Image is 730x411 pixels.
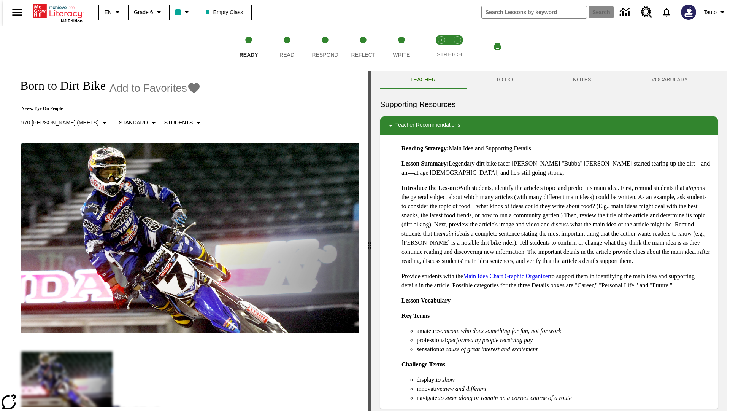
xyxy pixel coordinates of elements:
div: Home [33,3,83,23]
button: Select Student [161,116,206,130]
span: Ready [240,52,258,58]
li: amateur: [417,327,712,336]
button: Ready step 1 of 5 [227,26,271,68]
li: navigate: [417,393,712,403]
span: Empty Class [206,8,243,16]
h1: Born to Dirt Bike [12,79,106,93]
span: Write [393,52,410,58]
a: Main Idea Chart Graphic Organizer [463,273,550,279]
em: topic [689,185,701,191]
text: 2 [456,38,458,42]
button: Add to Favorites - Born to Dirt Bike [109,81,201,95]
em: someone who does something for fun, not for work [438,328,561,334]
p: 970 [PERSON_NAME] (Meets) [21,119,99,127]
strong: Introduce the Lesson: [401,185,458,191]
a: Resource Center, Will open in new tab [636,2,657,22]
img: Motocross racer James Stewart flies through the air on his dirt bike. [21,143,359,333]
button: Grade: Grade 6, Select a grade [131,5,167,19]
span: EN [105,8,112,16]
li: professional: [417,336,712,345]
em: to steer along or remain on a correct course of a route [439,395,572,401]
span: Respond [312,52,338,58]
input: search field [482,6,587,18]
em: new and different [444,386,486,392]
a: Data Center [615,2,636,23]
img: Avatar [681,5,696,20]
div: Instructional Panel Tabs [380,71,718,89]
p: Teacher Recommendations [395,121,460,130]
li: innovative: [417,384,712,393]
button: Stretch Read step 1 of 2 [430,26,452,68]
p: Standard [119,119,148,127]
button: Reflect step 4 of 5 [341,26,385,68]
span: Add to Favorites [109,82,187,94]
button: Print [485,40,509,54]
button: Scaffolds, Standard [116,116,161,130]
em: main idea [441,230,465,237]
strong: Challenge Terms [401,361,445,368]
button: TO-DO [466,71,543,89]
button: Profile/Settings [701,5,730,19]
strong: Reading Strategy: [401,145,449,151]
em: to show [436,376,455,383]
em: performed by people receiving pay [448,337,533,343]
button: Select Lexile, 970 Lexile (Meets) [18,116,112,130]
button: Respond step 3 of 5 [303,26,347,68]
p: Main Idea and Supporting Details [401,144,712,153]
text: 1 [440,38,442,42]
p: Legendary dirt bike racer [PERSON_NAME] "Bubba" [PERSON_NAME] started tearing up the dirt—and air... [401,159,712,177]
button: NOTES [543,71,621,89]
a: Notifications [657,2,676,22]
span: Read [279,52,294,58]
li: sensation: [417,345,712,354]
strong: Lesson Vocabulary [401,297,451,304]
div: activity [371,71,727,411]
button: Language: EN, Select a language [101,5,125,19]
button: VOCABULARY [621,71,718,89]
p: News: Eye On People [12,106,206,112]
h6: Supporting Resources [380,98,718,110]
div: Press Enter or Spacebar and then press right and left arrow keys to move the slider [368,71,371,411]
strong: Key Terms [401,312,430,319]
span: Reflect [351,52,376,58]
button: Write step 5 of 5 [379,26,424,68]
span: Grade 6 [134,8,153,16]
button: Stretch Respond step 2 of 2 [446,26,468,68]
p: Students [164,119,193,127]
button: Read step 2 of 5 [265,26,309,68]
div: Teacher Recommendations [380,116,718,135]
p: Provide students with the to support them in identifying the main idea and supporting details in ... [401,272,712,290]
span: STRETCH [437,51,462,57]
button: Open side menu [6,1,29,24]
div: reading [3,71,368,407]
p: With students, identify the article's topic and predict its main idea. First, remind students tha... [401,183,712,266]
strong: Lesson Summary: [401,160,449,167]
button: Select a new avatar [676,2,701,22]
span: Tauto [704,8,717,16]
button: Class color is teal. Change class color [172,5,194,19]
em: a cause of great interest and excitement [441,346,538,352]
button: Teacher [380,71,466,89]
li: display: [417,375,712,384]
span: NJ Edition [61,19,83,23]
